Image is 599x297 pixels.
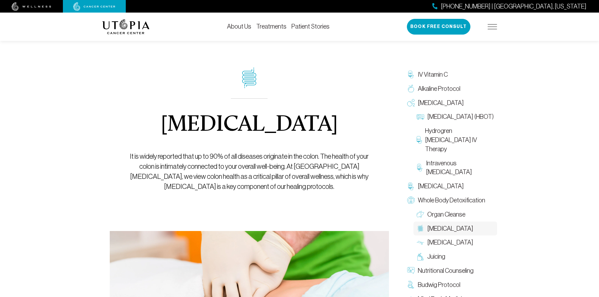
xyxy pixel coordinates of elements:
a: Juicing [413,250,497,264]
img: cancer center [73,2,115,11]
span: [MEDICAL_DATA] [427,224,473,233]
a: [MEDICAL_DATA] (HBOT) [413,110,497,124]
span: [MEDICAL_DATA] [418,98,464,107]
a: Intravenous [MEDICAL_DATA] [413,156,497,179]
a: [MEDICAL_DATA] [413,235,497,250]
span: [PHONE_NUMBER] | [GEOGRAPHIC_DATA], [US_STATE] [441,2,586,11]
img: Organ Cleanse [417,211,424,218]
span: Nutritional Counseling [418,266,474,275]
a: Patient Stories [291,23,330,30]
span: [MEDICAL_DATA] [418,182,464,191]
img: Lymphatic Massage [417,239,424,246]
a: Nutritional Counseling [404,264,497,278]
a: [MEDICAL_DATA] [404,179,497,193]
span: Intravenous [MEDICAL_DATA] [426,159,494,177]
a: Treatments [256,23,286,30]
span: IV Vitamin C [418,70,448,79]
img: Nutritional Counseling [407,267,415,274]
a: [MEDICAL_DATA] [413,222,497,236]
img: icon-hamburger [488,24,497,29]
a: Budwig Protocol [404,278,497,292]
img: Hyperbaric Oxygen Therapy (HBOT) [417,113,424,121]
button: Book Free Consult [407,19,470,35]
span: Juicing [427,252,445,261]
span: Whole Body Detoxification [418,196,485,205]
img: Chelation Therapy [407,183,415,190]
a: Hydrogren [MEDICAL_DATA] IV Therapy [413,124,497,156]
a: [MEDICAL_DATA] [404,96,497,110]
a: IV Vitamin C [404,68,497,82]
img: Alkaline Protocol [407,85,415,92]
span: Hydrogren [MEDICAL_DATA] IV Therapy [425,126,494,153]
img: Intravenous Ozone Therapy [417,164,423,171]
span: [MEDICAL_DATA] [427,238,473,247]
img: Budwig Protocol [407,281,415,289]
a: Organ Cleanse [413,207,497,222]
img: Colon Therapy [417,225,424,232]
span: Alkaline Protocol [418,84,460,93]
img: wellness [12,2,51,11]
img: Whole Body Detoxification [407,196,415,204]
span: Budwig Protocol [418,280,460,289]
h1: [MEDICAL_DATA] [161,114,338,136]
a: Whole Body Detoxification [404,193,497,207]
img: Oxygen Therapy [407,99,415,107]
img: Juicing [417,253,424,261]
a: Alkaline Protocol [404,82,497,96]
img: logo [102,19,150,34]
p: It is widely reported that up to 90% of all diseases originate in the colon. The health of your c... [124,151,374,192]
span: [MEDICAL_DATA] (HBOT) [427,112,494,121]
img: icon [242,68,256,88]
a: [PHONE_NUMBER] | [GEOGRAPHIC_DATA], [US_STATE] [432,2,586,11]
img: IV Vitamin C [407,71,415,78]
img: Hydrogren Peroxide IV Therapy [417,136,422,144]
a: About Us [227,23,251,30]
span: Organ Cleanse [427,210,465,219]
